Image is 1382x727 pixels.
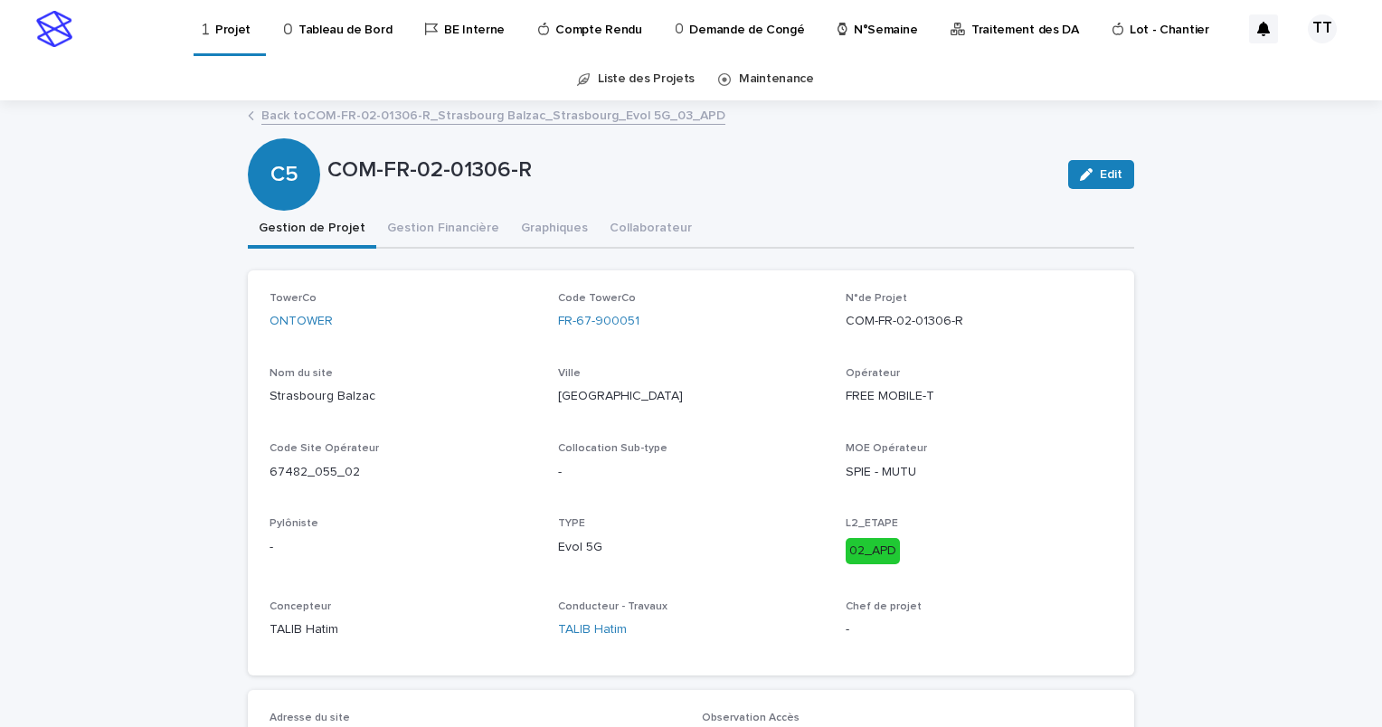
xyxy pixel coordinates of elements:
[327,157,1054,184] p: COM-FR-02-01306-R
[558,443,667,454] span: Collocation Sub-type
[846,312,1112,331] p: COM-FR-02-01306-R
[846,293,907,304] span: N°de Projet
[248,211,376,249] button: Gestion de Projet
[270,443,379,454] span: Code Site Opérateur
[270,620,536,639] p: TALIB Hatim
[846,601,922,612] span: Chef de projet
[270,387,536,406] p: Strasbourg Balzac
[510,211,599,249] button: Graphiques
[270,312,333,331] a: ONTOWER
[599,211,703,249] button: Collaborateur
[248,89,320,187] div: C5
[558,538,825,557] p: Evol 5G
[270,538,536,557] p: -
[558,312,639,331] a: FR-67-900051
[1308,14,1337,43] div: TT
[558,518,585,529] span: TYPE
[558,387,825,406] p: [GEOGRAPHIC_DATA]
[846,443,927,454] span: MOE Opérateur
[702,713,800,723] span: Observation Accès
[846,368,900,379] span: Opérateur
[846,538,900,564] div: 02_APD
[558,293,636,304] span: Code TowerCo
[846,518,898,529] span: L2_ETAPE
[558,368,581,379] span: Ville
[846,620,1112,639] p: -
[270,518,318,529] span: Pylôniste
[36,11,72,47] img: stacker-logo-s-only.png
[598,58,695,100] a: Liste des Projets
[558,601,667,612] span: Conducteur - Travaux
[558,463,825,482] p: -
[270,463,536,482] p: 67482_055_02
[1100,168,1122,181] span: Edit
[846,463,1112,482] p: SPIE - MUTU
[846,387,1112,406] p: FREE MOBILE-T
[270,293,317,304] span: TowerCo
[739,58,814,100] a: Maintenance
[270,368,333,379] span: Nom du site
[558,620,627,639] a: TALIB Hatim
[270,713,350,723] span: Adresse du site
[376,211,510,249] button: Gestion Financière
[261,104,725,125] a: Back toCOM-FR-02-01306-R_Strasbourg Balzac_Strasbourg_Evol 5G_03_APD
[270,601,331,612] span: Concepteur
[1068,160,1134,189] button: Edit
